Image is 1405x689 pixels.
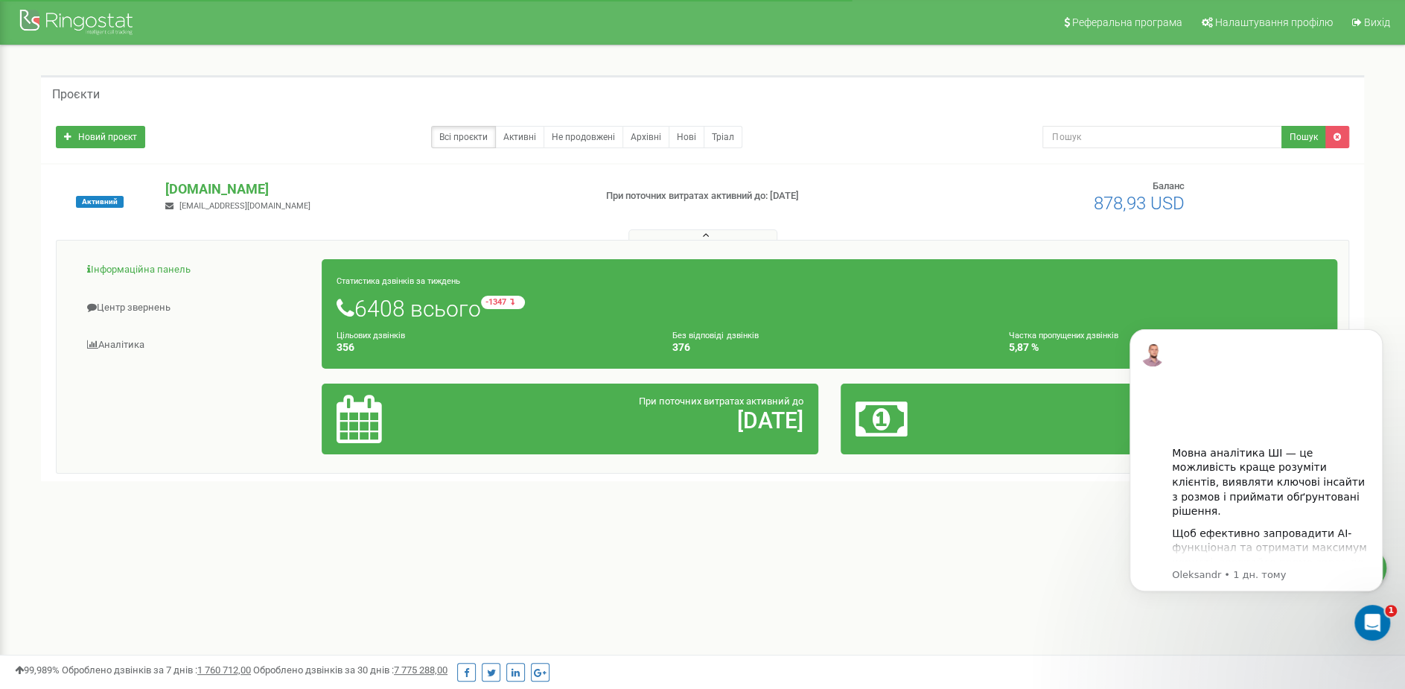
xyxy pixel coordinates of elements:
a: Центр звернень [68,290,322,326]
a: Архівні [622,126,669,148]
u: 1 760 712,00 [197,664,251,676]
a: Тріал [704,126,742,148]
span: Оброблено дзвінків за 30 днів : [253,664,447,676]
span: Налаштування профілю [1215,16,1333,28]
span: Реферальна програма [1072,16,1182,28]
h2: [DATE] [500,408,803,433]
small: Цільових дзвінків [337,331,405,340]
span: Вихід [1364,16,1390,28]
h4: 376 [672,342,986,353]
small: Статистика дзвінків за тиждень [337,276,460,286]
h5: Проєкти [52,88,100,101]
h4: 356 [337,342,650,353]
span: 878,93 USD [1094,193,1185,214]
iframe: Intercom notifications повідомлення [1107,307,1405,649]
small: Частка пропущених дзвінків [1009,331,1118,340]
span: Активний [76,196,124,208]
span: 1 [1385,605,1397,617]
span: [EMAIL_ADDRESS][DOMAIN_NAME] [179,201,310,211]
span: При поточних витратах активний до [639,396,803,407]
span: 99,989% [15,664,60,676]
small: Без відповіді дзвінків [672,331,758,340]
small: -1347 [481,296,525,309]
a: Аналiтика [68,327,322,363]
a: Новий проєкт [56,126,145,148]
h2: 878,93 $ [1019,408,1322,433]
h4: 5,87 % [1009,342,1322,353]
a: Активні [495,126,544,148]
u: 7 775 288,00 [394,664,447,676]
iframe: Intercom live chat [1354,605,1390,641]
button: Пошук [1281,126,1326,148]
a: Нові [669,126,704,148]
span: Баланс [1153,180,1185,191]
input: Пошук [1042,126,1282,148]
a: Всі проєкти [431,126,496,148]
p: [DOMAIN_NAME] [165,180,582,199]
a: Не продовжені [544,126,623,148]
p: При поточних витратах активний до: [DATE] [606,189,913,203]
a: Інформаційна панель [68,252,322,288]
h1: 6408 всього [337,296,1322,321]
span: Оброблено дзвінків за 7 днів : [62,664,251,676]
